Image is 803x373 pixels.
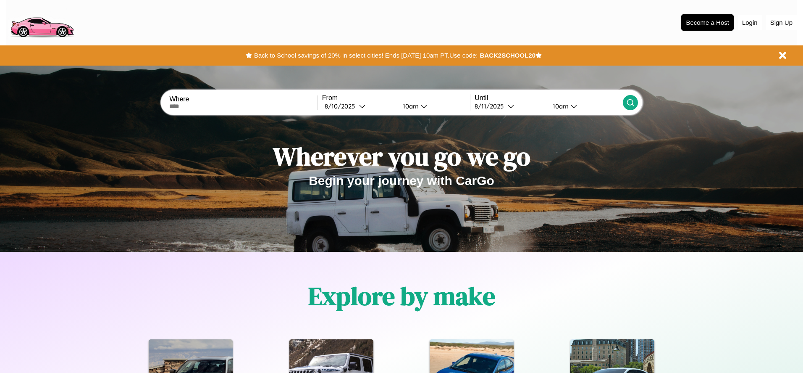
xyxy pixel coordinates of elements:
b: BACK2SCHOOL20 [480,52,535,59]
h1: Explore by make [308,279,495,313]
img: logo [6,4,77,40]
button: Login [738,15,762,30]
button: Back to School savings of 20% in select cities! Ends [DATE] 10am PT.Use code: [252,50,480,61]
label: From [322,94,470,102]
label: Until [475,94,622,102]
button: Sign Up [766,15,797,30]
button: 10am [546,102,622,111]
button: 8/10/2025 [322,102,396,111]
button: 10am [396,102,470,111]
button: Become a Host [681,14,734,31]
div: 10am [399,102,421,110]
div: 10am [548,102,571,110]
div: 8 / 11 / 2025 [475,102,508,110]
label: Where [169,95,317,103]
div: 8 / 10 / 2025 [325,102,359,110]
